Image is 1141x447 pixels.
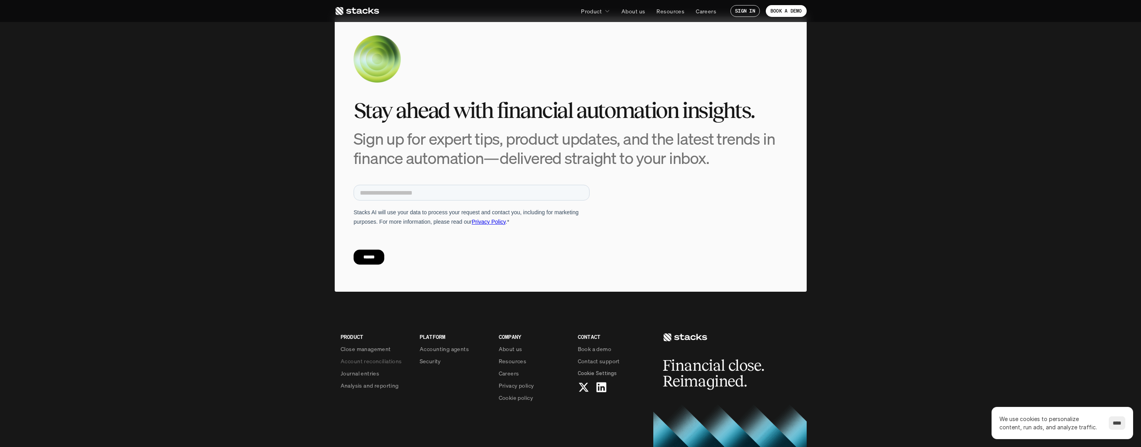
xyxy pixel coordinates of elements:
[499,369,519,377] p: Careers
[420,333,489,341] p: PLATFORM
[578,345,647,353] a: Book a demo
[420,345,489,353] a: Accounting agents
[578,369,617,377] span: Cookie Settings
[499,381,534,390] p: Privacy policy
[341,345,410,353] a: Close management
[420,345,469,353] p: Accounting agents
[341,381,399,390] p: Analysis and reporting
[499,394,568,402] a: Cookie policy
[578,333,647,341] p: CONTACT
[617,4,650,18] a: About us
[656,7,684,15] p: Resources
[770,8,802,14] p: BOOK A DEMO
[696,7,716,15] p: Careers
[341,381,410,390] a: Analysis and reporting
[341,369,410,377] a: Journal entries
[354,98,788,123] h2: Stay ahead with financial automation insights.
[420,357,489,365] a: Security
[499,369,568,377] a: Careers
[341,357,402,365] p: Account reconciliations
[499,357,568,365] a: Resources
[663,358,781,389] h2: Financial close. Reimagined.
[499,345,522,353] p: About us
[341,345,391,353] p: Close management
[999,415,1101,431] p: We use cookies to personalize content, run ads, and analyze traffic.
[341,333,410,341] p: PRODUCT
[499,357,527,365] p: Resources
[354,129,788,167] h3: Sign up for expert tips, product updates, and the latest trends in finance automation—delivered s...
[766,5,807,17] a: BOOK A DEMO
[499,345,568,353] a: About us
[499,381,568,390] a: Privacy policy
[621,7,645,15] p: About us
[578,357,647,365] a: Contact support
[691,4,721,18] a: Careers
[578,345,612,353] p: Book a demo
[652,4,689,18] a: Resources
[499,333,568,341] p: COMPANY
[341,357,410,365] a: Account reconciliations
[578,357,620,365] p: Contact support
[341,369,379,377] p: Journal entries
[735,8,755,14] p: SIGN IN
[581,7,602,15] p: Product
[578,369,617,377] button: Cookie Trigger
[499,394,533,402] p: Cookie policy
[354,183,590,270] iframe: Form 2
[730,5,760,17] a: SIGN IN
[420,357,441,365] p: Security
